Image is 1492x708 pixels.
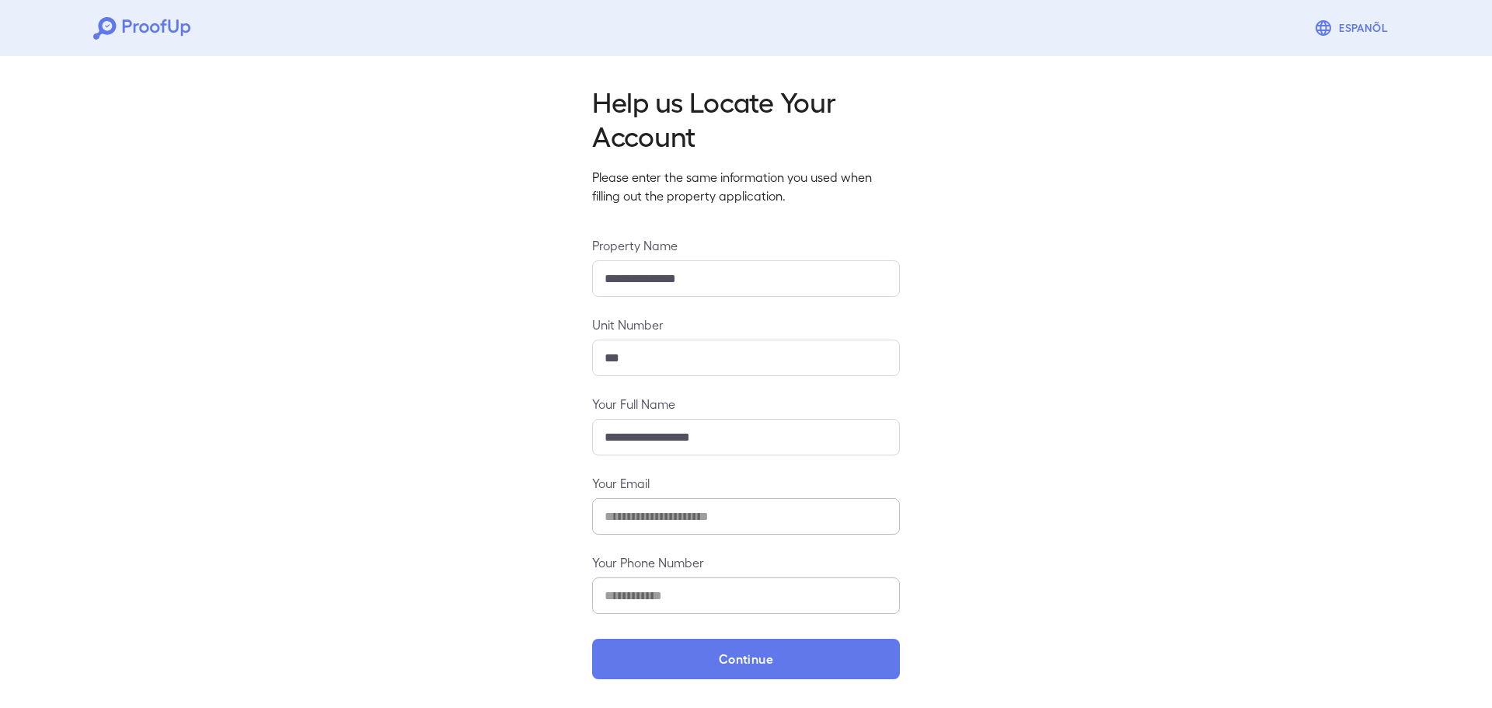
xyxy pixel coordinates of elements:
[592,236,900,254] label: Property Name
[592,395,900,413] label: Your Full Name
[592,316,900,333] label: Unit Number
[592,553,900,571] label: Your Phone Number
[1308,12,1399,44] button: Espanõl
[592,639,900,679] button: Continue
[592,474,900,492] label: Your Email
[592,168,900,205] p: Please enter the same information you used when filling out the property application.
[592,84,900,152] h2: Help us Locate Your Account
